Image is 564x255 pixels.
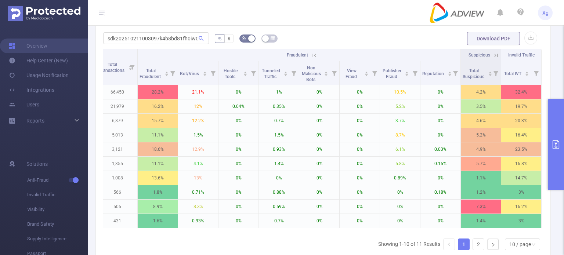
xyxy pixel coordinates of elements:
p: 0% [380,185,420,199]
li: Next Page [487,238,499,250]
p: 0.93% [178,214,218,228]
i: Filter menu [289,61,299,85]
span: Suspicious [469,52,490,58]
div: Sort [405,70,409,75]
p: 0% [218,214,258,228]
p: 0% [340,114,380,128]
p: 0% [420,99,460,113]
p: 6,879 [97,114,137,128]
span: Non Malicious Bots [302,65,321,82]
span: # [227,36,231,41]
p: 0% [218,142,258,156]
i: icon: caret-down [405,73,409,75]
p: 431 [97,214,137,228]
i: icon: caret-down [203,73,207,75]
span: Bot/Virus [180,71,200,76]
p: 16.2% [501,200,541,214]
p: 0.89% [380,171,420,185]
p: 0% [340,185,380,199]
p: 0.18% [420,185,460,199]
p: 1.1% [461,171,501,185]
p: 23.5% [501,142,541,156]
p: 0% [299,214,339,228]
i: icon: left [447,242,451,247]
div: Sort [364,70,369,75]
span: Total Transactions [99,62,126,73]
i: icon: caret-down [164,73,169,75]
p: 20.3% [501,114,541,128]
p: 1.6% [138,214,178,228]
p: 21.1% [178,85,218,99]
p: 14.7% [501,171,541,185]
li: Previous Page [443,238,455,250]
div: Sort [164,70,169,75]
p: 8.3% [178,200,218,214]
i: icon: table [271,36,275,40]
p: 0% [380,214,420,228]
p: 0% [340,142,380,156]
p: 1,008 [97,171,137,185]
span: Reports [26,118,44,124]
p: 12.9% [178,142,218,156]
p: 0% [340,157,380,171]
i: icon: caret-down [488,73,492,75]
p: 1% [259,85,299,99]
p: 4.2% [461,85,501,99]
p: 4.9% [461,142,501,156]
p: 0.59% [259,200,299,214]
p: 16.2% [138,99,178,113]
p: 1.5% [259,128,299,142]
i: icon: caret-up [365,70,369,73]
a: Integrations [9,83,54,97]
span: Fraudulent [287,52,308,58]
p: 0% [420,171,460,185]
p: 1.8% [138,185,178,199]
i: Filter menu [329,61,339,85]
i: Filter menu [531,61,541,85]
p: 0% [218,114,258,128]
p: 0% [380,200,420,214]
p: 28.2% [138,85,178,99]
i: icon: caret-up [324,70,328,73]
p: 1.5% [178,128,218,142]
a: 1 [458,239,469,250]
p: 5.2% [461,128,501,142]
p: 13% [178,171,218,185]
p: 4.6% [461,114,501,128]
p: 5.7% [461,157,501,171]
span: Solutions [26,157,48,171]
p: 0% [340,200,380,214]
p: 0.71% [178,185,218,199]
p: 0% [218,128,258,142]
p: 0.7% [259,214,299,228]
span: Hostile Tools [224,68,238,79]
p: 10.5% [380,85,420,99]
span: Total Fraudulent [140,68,162,79]
p: 0% [299,142,339,156]
p: 0% [299,157,339,171]
i: icon: caret-up [164,70,169,73]
i: Filter menu [208,61,218,85]
p: 12.2% [178,114,218,128]
i: icon: caret-down [284,73,288,75]
div: Sort [525,70,529,75]
p: 3% [501,185,541,199]
p: 0% [420,85,460,99]
span: Invalid Traffic [27,187,88,202]
span: % [218,36,221,41]
p: 19.7% [501,99,541,113]
i: icon: caret-down [365,73,369,75]
p: 0% [340,171,380,185]
p: 0% [340,85,380,99]
p: 0% [299,99,339,113]
span: Total IVT [504,71,523,76]
p: 0% [299,171,339,185]
button: Download PDF [467,32,520,45]
p: 3.7% [380,114,420,128]
span: Total Suspicious [463,68,485,79]
p: 0% [340,99,380,113]
div: 10 / page [509,239,531,250]
p: 21,979 [97,99,137,113]
p: 13.6% [138,171,178,185]
a: Usage Notification [9,68,69,83]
